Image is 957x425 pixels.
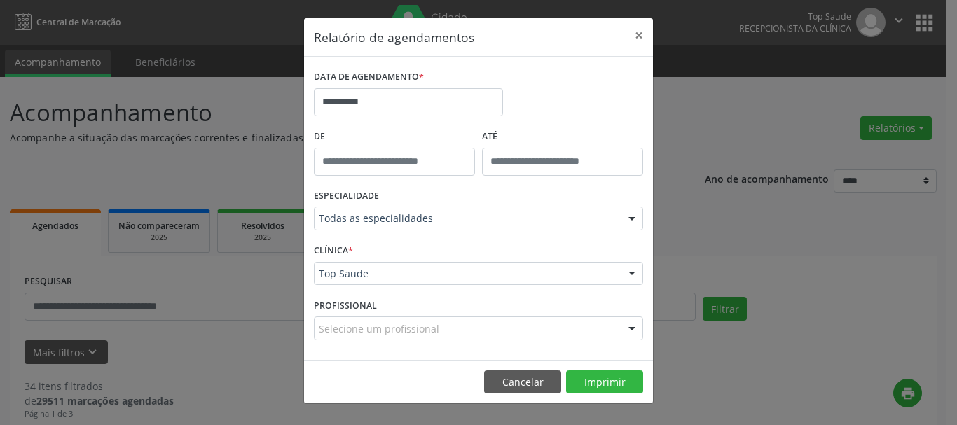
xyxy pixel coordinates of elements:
button: Imprimir [566,370,643,394]
button: Close [625,18,653,53]
span: Top Saude [319,267,614,281]
label: PROFISSIONAL [314,295,377,316]
span: Todas as especialidades [319,211,614,225]
h5: Relatório de agendamentos [314,28,474,46]
span: Selecione um profissional [319,321,439,336]
label: ESPECIALIDADE [314,186,379,207]
label: CLÍNICA [314,240,353,262]
label: DATA DE AGENDAMENTO [314,67,424,88]
label: De [314,126,475,148]
label: ATÉ [482,126,643,148]
button: Cancelar [484,370,561,394]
